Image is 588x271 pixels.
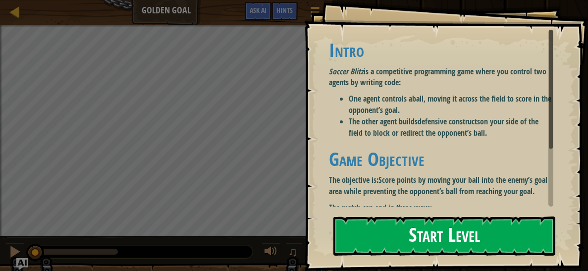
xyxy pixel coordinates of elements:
h1: Intro [329,40,554,60]
button: Adjust volume [261,243,281,263]
li: The other agent builds on your side of the field to block or redirect the opponent’s ball. [349,116,554,139]
p: is a competitive programming game where you control two agents by writing code: [329,66,554,89]
p: The match can end in three ways: [329,202,554,214]
button: ♫ [286,243,303,263]
li: One agent controls a , moving it across the field to score in the opponent’s goal. [349,93,554,116]
h1: Game Objective [329,149,554,169]
strong: Score points by moving your ball into the enemy’s goal area while preventing the opponent’s ball ... [329,174,547,197]
span: Ask AI [250,5,267,15]
button: Show game menu [303,2,327,25]
strong: defensive constructs [418,116,480,127]
p: The objective is: [329,174,554,197]
span: ♫ [288,244,298,259]
button: Ctrl + P: Pause [5,243,25,263]
em: Soccer Blitz [329,66,364,77]
span: Hints [276,5,293,15]
button: Ask AI [16,258,28,270]
strong: ball [412,93,424,104]
button: Ask AI [245,2,271,20]
button: Start Level [333,217,556,256]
